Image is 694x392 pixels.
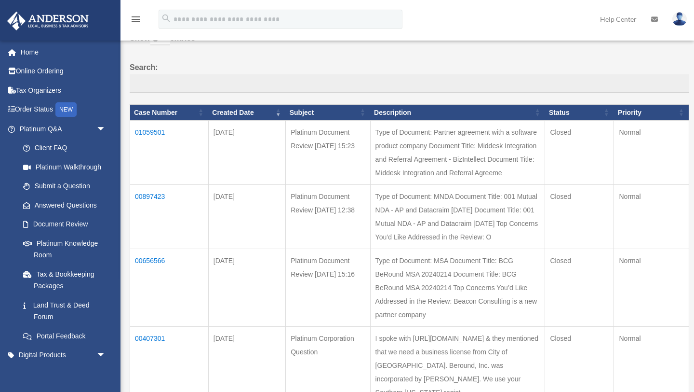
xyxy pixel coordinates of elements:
a: Tax & Bookkeeping Packages [13,265,116,295]
a: Client FAQ [13,139,116,158]
th: Case Number: activate to sort column ascending [130,104,209,121]
a: Home [7,42,120,62]
a: Order StatusNEW [7,100,120,120]
td: Closed [545,185,614,249]
img: User Pic [672,12,687,26]
td: Platinum Document Review [DATE] 12:38 [286,185,370,249]
td: 00897423 [130,185,209,249]
input: Search: [130,74,689,93]
td: 00656566 [130,249,209,327]
a: Platinum Q&Aarrow_drop_down [7,119,116,139]
td: Type of Document: Partner agreement with a software product company Document Title: Middesk Integ... [370,121,545,185]
td: [DATE] [208,121,285,185]
i: menu [130,14,142,25]
div: NEW [55,102,77,117]
td: Platinum Document Review [DATE] 15:16 [286,249,370,327]
td: Closed [545,249,614,327]
a: Document Review [13,215,116,234]
a: Land Trust & Deed Forum [13,295,116,326]
img: Anderson Advisors Platinum Portal [4,12,92,30]
a: Platinum Knowledge Room [13,234,116,265]
td: Normal [614,121,689,185]
th: Created Date: activate to sort column ascending [208,104,285,121]
a: menu [130,17,142,25]
td: Normal [614,249,689,327]
th: Status: activate to sort column ascending [545,104,614,121]
i: search [161,13,172,24]
span: arrow_drop_down [96,346,116,365]
a: Tax Organizers [7,81,120,100]
td: [DATE] [208,249,285,327]
label: Search: [130,61,689,93]
td: Normal [614,185,689,249]
a: Answered Questions [13,196,111,215]
span: arrow_drop_down [96,119,116,139]
a: Online Ordering [7,62,120,81]
td: Type of Document: MSA Document Title: BCG BeRound MSA 20240214 Document Title: BCG BeRound MSA 20... [370,249,545,327]
td: Platinum Document Review [DATE] 15:23 [286,121,370,185]
a: Digital Productsarrow_drop_down [7,346,120,365]
td: Closed [545,121,614,185]
td: 01059501 [130,121,209,185]
td: [DATE] [208,185,285,249]
a: Portal Feedback [13,326,116,346]
th: Priority: activate to sort column ascending [614,104,689,121]
a: Submit a Question [13,177,116,196]
th: Description: activate to sort column ascending [370,104,545,121]
a: Platinum Walkthrough [13,157,116,177]
label: Show entries [130,32,689,55]
th: Subject: activate to sort column ascending [286,104,370,121]
td: Type of Document: MNDA Document Title: 001 Mutual NDA - AP and Datacraim [DATE] Document Title: 0... [370,185,545,249]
